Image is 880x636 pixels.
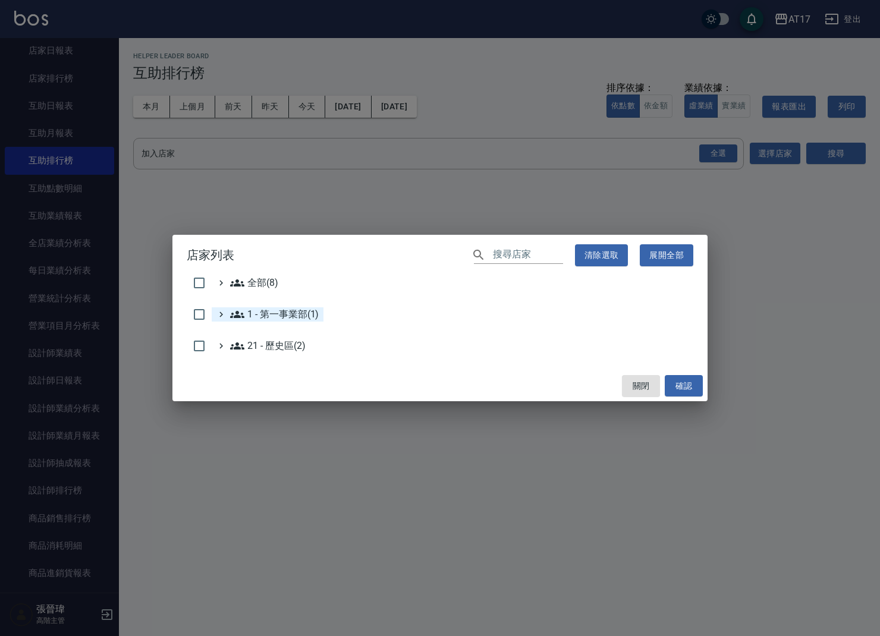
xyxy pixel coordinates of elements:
[665,375,703,397] button: 確認
[493,247,563,264] input: 搜尋店家
[230,276,278,290] span: 全部(8)
[640,244,693,266] button: 展開全部
[575,244,628,266] button: 清除選取
[230,339,305,353] span: 21 - 歷史區(2)
[622,375,660,397] button: 關閉
[172,235,708,276] h2: 店家列表
[230,307,319,322] span: 1 - 第一事業部(1)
